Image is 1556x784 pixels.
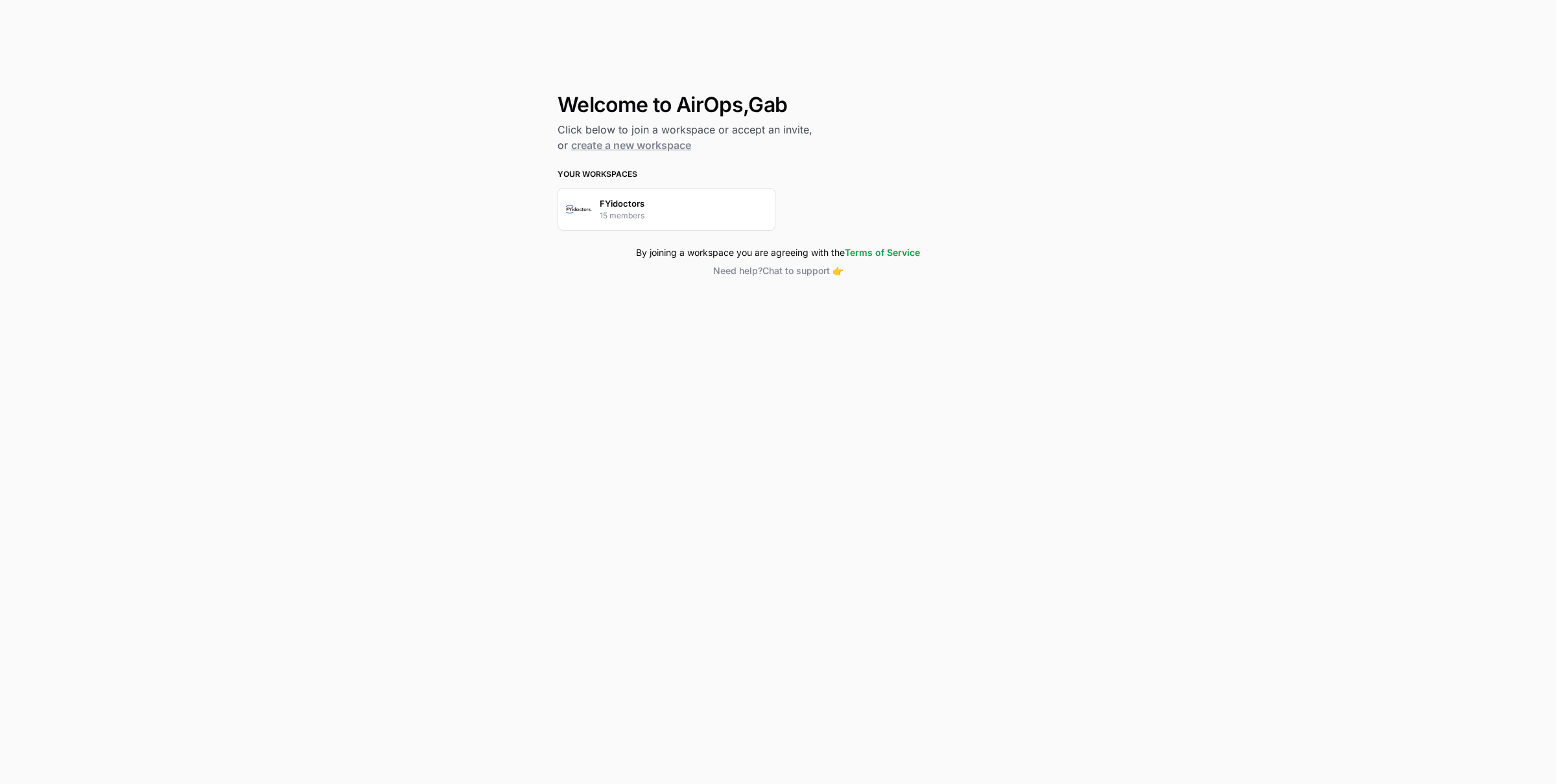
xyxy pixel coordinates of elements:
span: Need help? [713,265,762,276]
h2: Click below to join a workspace or accept an invite, or [558,122,998,153]
h3: Your Workspaces [558,168,998,180]
h1: Welcome to AirOps, Gab [558,93,998,117]
p: FYidoctors [600,197,644,210]
p: 15 members [600,210,644,222]
div: By joining a workspace you are agreeing with the [558,246,998,259]
button: Need help?Chat to support 👉 [558,264,998,277]
span: Chat to support 👉 [762,265,843,276]
a: Terms of Service [845,247,920,258]
img: Company Logo [566,196,592,222]
button: Company LogoFYidoctors15 members [558,188,775,231]
a: create a new workspace [571,139,691,152]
